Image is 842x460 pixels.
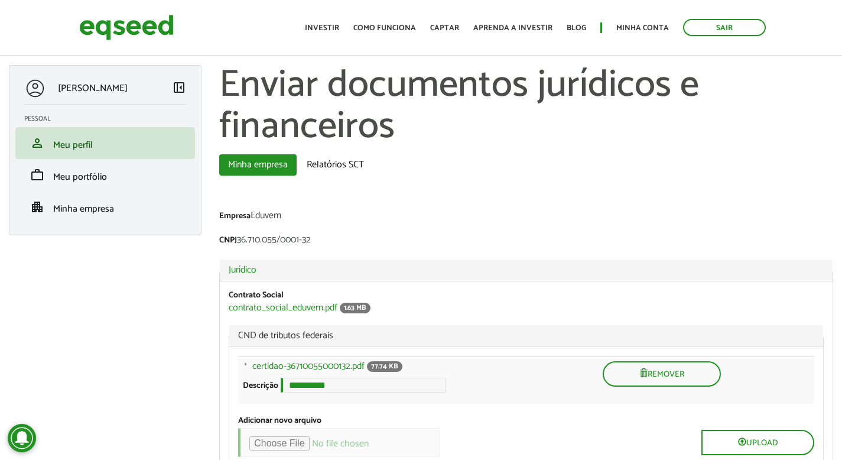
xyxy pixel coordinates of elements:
[219,154,297,176] a: Minha empresa
[53,137,93,153] span: Meu perfil
[473,24,552,32] a: Aprenda a investir
[30,136,44,150] span: person
[219,212,251,221] label: Empresa
[53,201,114,217] span: Minha empresa
[24,168,186,182] a: workMeu portfólio
[567,24,586,32] a: Blog
[238,331,814,341] span: CND de tributos federais
[24,200,186,214] a: apartmentMinha empresa
[616,24,669,32] a: Minha conta
[30,200,44,214] span: apartment
[58,83,128,94] p: [PERSON_NAME]
[79,12,174,43] img: EqSeed
[305,24,339,32] a: Investir
[219,235,833,248] div: 36.710.055/0001-32
[353,24,416,32] a: Como funciona
[229,291,284,300] label: Contrato Social
[603,361,721,387] button: Remover
[701,430,814,455] button: Upload
[172,80,186,95] span: left_panel_close
[367,361,402,372] span: 77.74 KB
[30,168,44,182] span: work
[15,127,195,159] li: Meu perfil
[243,382,278,390] label: Descrição
[233,361,252,377] a: Arraste para reordenar
[219,65,833,148] h1: Enviar documentos jurídicos e financeiros
[298,154,373,176] a: Relatórios SCT
[219,211,833,223] div: Eduvem
[238,417,321,425] label: Adicionar novo arquivo
[340,303,370,313] span: 1.63 MB
[252,362,365,371] a: certidao-36710055000132.pdf
[229,303,337,313] a: contrato_social_eduvem.pdf
[229,265,824,275] a: Jurídico
[15,191,195,223] li: Minha empresa
[219,237,237,245] label: CNPJ
[53,169,107,185] span: Meu portfólio
[430,24,459,32] a: Captar
[683,19,766,36] a: Sair
[172,80,186,97] a: Colapsar menu
[15,159,195,191] li: Meu portfólio
[24,115,195,122] h2: Pessoal
[24,136,186,150] a: personMeu perfil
